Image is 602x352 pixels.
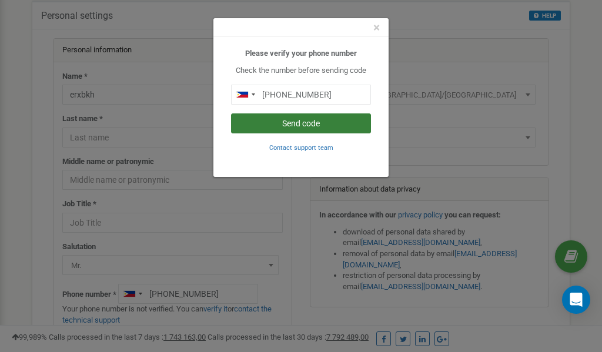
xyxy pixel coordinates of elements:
[231,65,371,76] p: Check the number before sending code
[269,144,333,152] small: Contact support team
[245,49,357,58] b: Please verify your phone number
[373,22,380,34] button: Close
[231,113,371,133] button: Send code
[231,85,371,105] input: 0905 123 4567
[232,85,259,104] div: Telephone country code
[269,143,333,152] a: Contact support team
[373,21,380,35] span: ×
[562,286,590,314] div: Open Intercom Messenger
